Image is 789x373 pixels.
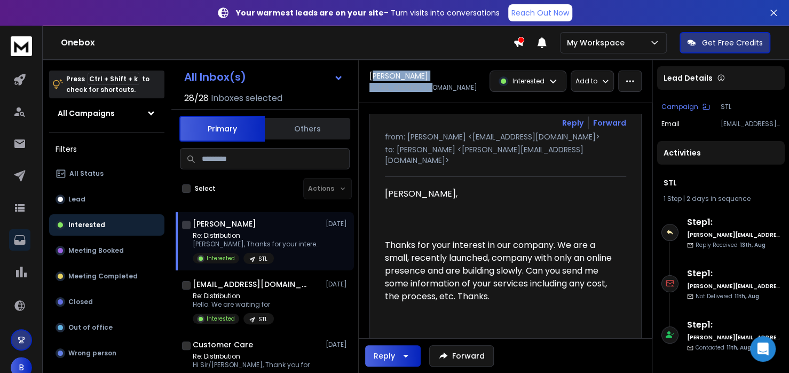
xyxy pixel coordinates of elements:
[326,220,350,228] p: [DATE]
[429,345,494,367] button: Forward
[511,7,569,18] p: Reach Out Now
[512,77,545,86] p: Interested
[193,352,310,361] p: Re: Distribution
[68,298,93,306] p: Closed
[687,333,780,341] h6: [PERSON_NAME][EMAIL_ADDRESS][DOMAIN_NAME]
[369,71,428,81] h1: [PERSON_NAME]
[236,7,384,18] strong: Your warmest leads are on your site
[593,118,626,128] div: Forward
[49,189,164,210] button: Lead
[727,344,751,352] span: 11th, Aug
[696,292,759,300] p: Not Delivered
[567,37,629,48] p: My Workspace
[385,131,626,142] p: from: [PERSON_NAME] <[EMAIL_ADDRESS][DOMAIN_NAME]>
[236,7,500,18] p: – Turn visits into conversations
[193,240,321,248] p: [PERSON_NAME], Thanks for your interest
[265,117,350,141] button: Others
[687,318,780,331] h6: Step 1 :
[365,345,421,367] button: Reply
[49,103,164,124] button: All Campaigns
[68,195,85,204] p: Lead
[696,241,766,249] p: Reply Received
[195,184,216,193] label: Select
[49,142,164,157] h3: Filters
[193,361,310,369] p: Hi Sir/[PERSON_NAME], Thank you for
[258,315,267,323] p: STL
[575,77,597,86] p: Add to
[68,246,124,255] p: Meeting Booked
[369,83,477,92] p: [EMAIL_ADDRESS][DOMAIN_NAME]
[68,349,116,358] p: Wrong person
[207,315,235,323] p: Interested
[664,73,713,83] p: Lead Details
[184,72,246,82] h1: All Inbox(s)
[696,344,751,352] p: Contacted
[326,340,350,349] p: [DATE]
[49,266,164,287] button: Meeting Completed
[750,336,776,362] div: Open Intercom Messenger
[49,317,164,338] button: Out of office
[687,216,780,229] h6: Step 1 :
[193,231,321,240] p: Re: Distribution
[88,73,139,85] span: Ctrl + Shift + k
[721,120,780,128] p: [EMAIL_ADDRESS][DOMAIN_NAME]
[58,108,115,119] h1: All Campaigns
[664,177,778,188] h1: STL
[740,241,766,249] span: 13th, Aug
[657,141,785,165] div: Activities
[49,343,164,364] button: Wrong person
[69,169,104,178] p: All Status
[687,282,780,290] h6: [PERSON_NAME][EMAIL_ADDRESS][DOMAIN_NAME]
[179,116,265,142] button: Primary
[687,267,780,280] h6: Step 1 :
[49,240,164,261] button: Meeting Booked
[661,103,698,111] p: Campaign
[721,103,780,111] p: STL
[664,194,682,203] span: 1 Step
[661,103,710,111] button: Campaign
[184,92,209,105] span: 28 / 28
[735,292,759,300] span: 11th, Aug
[176,66,352,88] button: All Inbox(s)
[374,351,395,361] div: Reply
[664,195,778,203] div: |
[193,300,274,309] p: Hello. We are waiting for
[702,37,763,48] p: Get Free Credits
[385,239,618,303] div: Thanks for your interest in our company. We are a small, recently launched, company with only an ...
[687,194,751,203] span: 2 days in sequence
[193,339,253,350] h1: Customer Care
[193,219,256,229] h1: [PERSON_NAME]
[258,255,267,263] p: STL
[49,163,164,184] button: All Status
[508,4,572,21] a: Reach Out Now
[326,280,350,289] p: [DATE]
[66,74,149,95] p: Press to check for shortcuts.
[661,120,680,128] p: Email
[68,272,138,281] p: Meeting Completed
[11,36,32,56] img: logo
[687,231,780,239] h6: [PERSON_NAME][EMAIL_ADDRESS][DOMAIN_NAME]
[680,32,770,53] button: Get Free Credits
[68,221,105,229] p: Interested
[562,118,583,128] button: Reply
[193,292,274,300] p: Re: Distribution
[61,36,513,49] h1: Onebox
[207,254,235,262] p: Interested
[68,323,113,332] p: Out of office
[385,144,626,166] p: to: [PERSON_NAME] <[PERSON_NAME][EMAIL_ADDRESS][DOMAIN_NAME]>
[211,92,282,105] h3: Inboxes selected
[193,279,310,290] h1: [EMAIL_ADDRESS][DOMAIN_NAME] [EMAIL_ADDRESS][DOMAIN_NAME]
[49,214,164,236] button: Interested
[49,291,164,313] button: Closed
